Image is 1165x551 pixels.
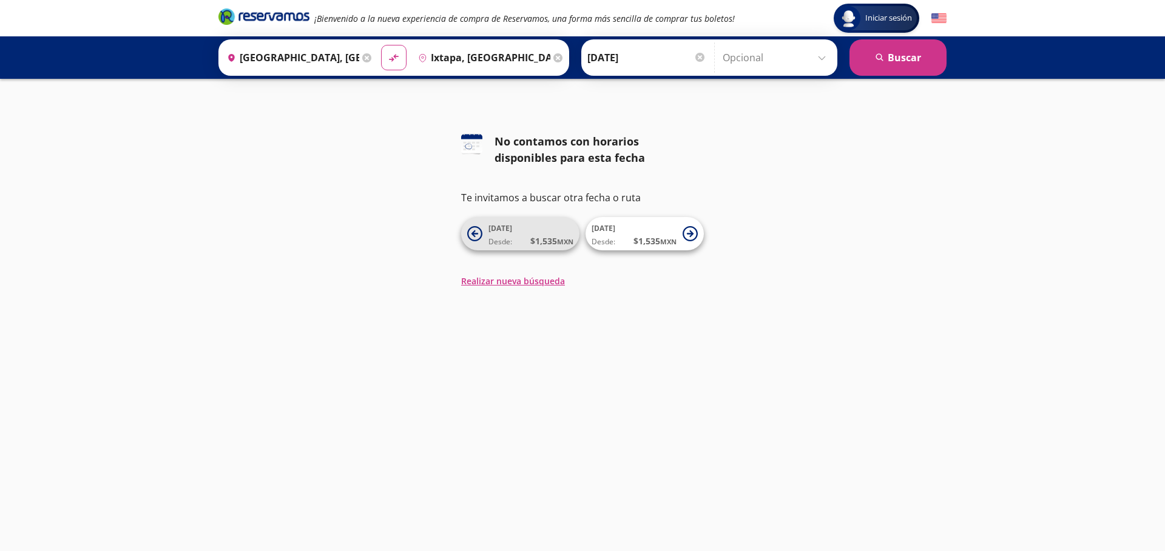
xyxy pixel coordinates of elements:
button: Realizar nueva búsqueda [461,275,565,287]
a: Brand Logo [218,7,309,29]
span: [DATE] [592,223,615,233]
small: MXN [660,237,677,246]
span: [DATE] [488,223,512,233]
div: No contamos con horarios disponibles para esta fecha [495,133,704,166]
span: $ 1,535 [530,235,573,247]
em: ¡Bienvenido a la nueva experiencia de compra de Reservamos, una forma más sencilla de comprar tus... [314,13,735,24]
button: English [931,11,947,26]
button: Buscar [849,39,947,76]
input: Elegir Fecha [587,42,706,73]
input: Opcional [723,42,831,73]
button: [DATE]Desde:$1,535MXN [586,217,704,250]
button: [DATE]Desde:$1,535MXN [461,217,579,250]
small: MXN [557,237,573,246]
input: Buscar Origen [222,42,359,73]
i: Brand Logo [218,7,309,25]
span: $ 1,535 [633,235,677,247]
span: Desde: [488,236,512,247]
span: Desde: [592,236,615,247]
p: Te invitamos a buscar otra fecha o ruta [461,190,704,205]
span: Iniciar sesión [860,12,917,24]
input: Buscar Destino [413,42,550,73]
